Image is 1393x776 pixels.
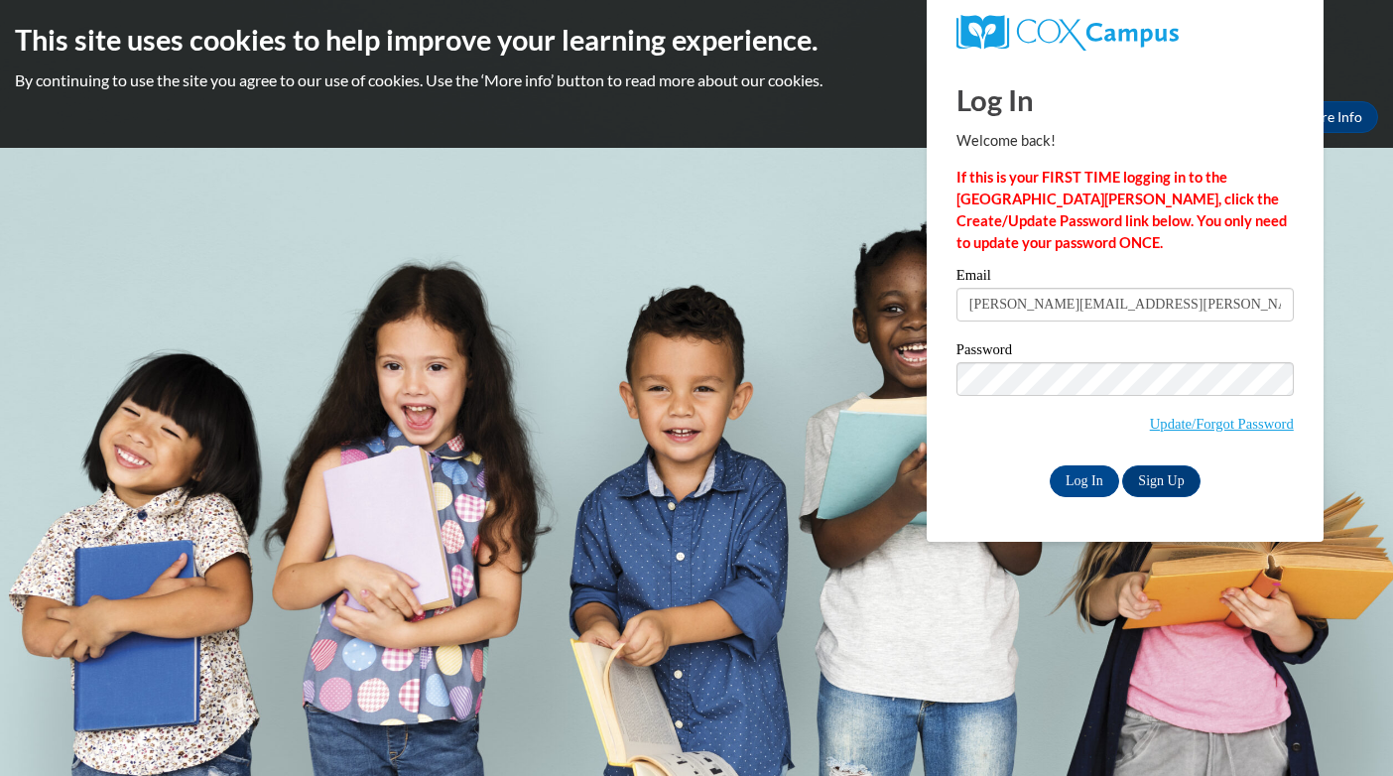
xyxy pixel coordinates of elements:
[956,130,1294,152] p: Welcome back!
[956,342,1294,362] label: Password
[956,15,1294,51] a: COX Campus
[956,268,1294,288] label: Email
[1050,465,1119,497] input: Log In
[15,69,1378,91] p: By continuing to use the site you agree to our use of cookies. Use the ‘More info’ button to read...
[1122,465,1200,497] a: Sign Up
[956,15,1179,51] img: COX Campus
[1150,416,1294,432] a: Update/Forgot Password
[956,169,1287,251] strong: If this is your FIRST TIME logging in to the [GEOGRAPHIC_DATA][PERSON_NAME], click the Create/Upd...
[1285,101,1378,133] a: More Info
[956,79,1294,120] h1: Log In
[15,20,1378,60] h2: This site uses cookies to help improve your learning experience.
